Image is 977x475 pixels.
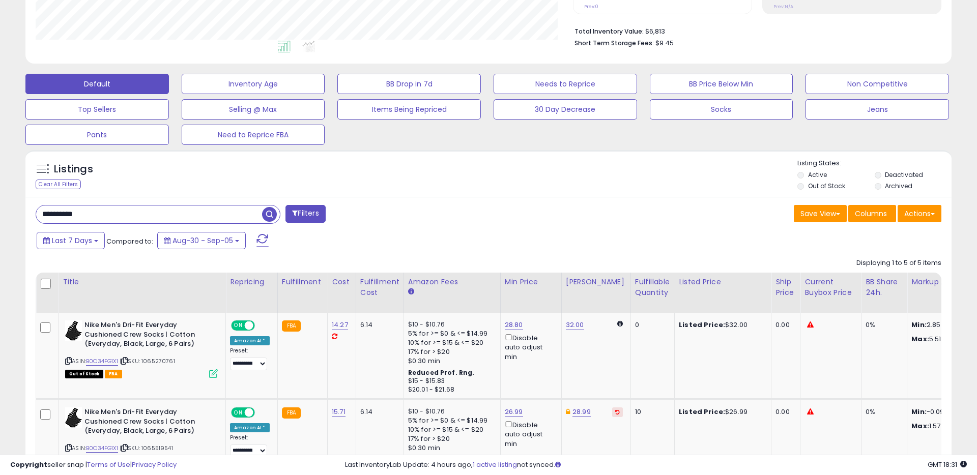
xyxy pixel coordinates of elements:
div: Disable auto adjust min [505,419,554,449]
button: Socks [650,99,793,120]
button: BB Drop in 7d [337,74,481,94]
div: Cost [332,277,352,287]
div: 10% for >= $15 & <= $20 [408,425,493,434]
b: Listed Price: [679,320,725,330]
a: 14.27 [332,320,348,330]
div: $0.30 min [408,357,493,366]
a: B0C34FG1X1 [86,444,118,453]
div: [PERSON_NAME] [566,277,626,287]
label: Active [808,170,827,179]
strong: Copyright [10,460,47,469]
label: Out of Stock [808,182,845,190]
div: seller snap | | [10,460,177,470]
div: Preset: [230,347,270,370]
small: FBA [282,320,301,332]
label: Archived [885,182,912,190]
div: 17% for > $20 [408,347,493,357]
b: Nike Men's Dri-Fit Everyday Cushioned Crew Socks | Cotton (Everyday, Black, Large, 6 Pairs) [84,320,208,351]
small: Amazon Fees. [408,287,414,296]
button: Last 7 Days [37,232,105,249]
b: Short Term Storage Fees: [574,39,654,47]
div: Disable auto adjust min [505,332,554,362]
p: Listing States: [797,159,951,168]
div: $0.30 min [408,443,493,453]
div: Min Price [505,277,557,287]
div: 0% [866,320,899,330]
label: Deactivated [885,170,923,179]
a: Terms of Use [87,460,130,469]
div: Ship Price [775,277,796,298]
div: Title [63,277,221,287]
div: Fulfillable Quantity [635,277,670,298]
b: Reduced Prof. Rng. [408,368,475,377]
div: BB Share 24h. [866,277,903,298]
a: 26.99 [505,407,523,417]
div: 6.14 [360,320,396,330]
a: 32.00 [566,320,584,330]
div: Fulfillment Cost [360,277,399,298]
button: 30 Day Decrease [494,99,637,120]
div: 10% for >= $15 & <= $20 [408,338,493,347]
button: Pants [25,125,169,145]
small: FBA [282,407,301,419]
strong: Max: [911,334,929,344]
button: Columns [848,205,896,222]
div: Clear All Filters [36,180,81,189]
span: OFF [253,408,270,417]
div: 0% [866,407,899,417]
span: All listings that are currently out of stock and unavailable for purchase on Amazon [65,370,103,378]
span: FBA [105,370,122,378]
span: OFF [253,321,270,330]
button: Items Being Repriced [337,99,481,120]
b: Total Inventory Value: [574,27,644,36]
span: | SKU: 1065270761 [120,357,175,365]
button: Aug-30 - Sep-05 [157,232,246,249]
div: $10 - $10.76 [408,407,493,416]
div: $20.01 - $21.68 [408,385,493,394]
button: Need to Reprice FBA [182,125,325,145]
button: Save View [794,205,847,222]
div: Preset: [230,434,270,457]
a: 28.99 [572,407,591,417]
b: Nike Men's Dri-Fit Everyday Cushioned Crew Socks | Cotton (Everyday, Black, Large, 6 Pairs) [84,407,208,438]
button: Inventory Age [182,74,325,94]
div: 0 [635,320,667,330]
li: $6,813 [574,24,934,37]
small: Prev: 0 [584,4,598,10]
button: Needs to Reprice [494,74,637,94]
div: 6.14 [360,407,396,417]
img: 51UWSDBS-mL._SL40_.jpg [65,407,82,428]
strong: Min: [911,407,927,417]
div: $10 - $10.76 [408,320,493,329]
div: 5% for >= $0 & <= $14.99 [408,329,493,338]
div: Fulfillment [282,277,323,287]
span: Aug-30 - Sep-05 [173,235,233,246]
a: 28.80 [505,320,523,330]
a: B0C34FG1X1 [86,357,118,366]
button: Jeans [806,99,949,120]
button: Filters [285,205,325,223]
small: Prev: N/A [773,4,793,10]
div: Amazon AI * [230,336,270,345]
div: $32.00 [679,320,763,330]
button: Actions [898,205,941,222]
span: Last 7 Days [52,235,92,246]
a: Privacy Policy [132,460,177,469]
span: Columns [855,209,887,219]
span: Compared to: [106,236,153,246]
div: 10 [635,407,667,417]
div: Last InventoryLab Update: 4 hours ago, not synced. [345,460,967,470]
div: $15 - $15.83 [408,377,493,385]
span: $9.45 [655,38,674,48]
b: Listed Price: [679,407,725,417]
div: Listed Price [679,277,767,287]
img: 51UWSDBS-mL._SL40_.jpg [65,320,82,341]
span: ON [232,321,245,330]
div: 0.00 [775,407,792,417]
div: 17% for > $20 [408,434,493,443]
strong: Min: [911,320,927,330]
strong: Max: [911,421,929,431]
a: 1 active listing [473,460,517,469]
button: Top Sellers [25,99,169,120]
div: 5% for >= $0 & <= $14.99 [408,416,493,425]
